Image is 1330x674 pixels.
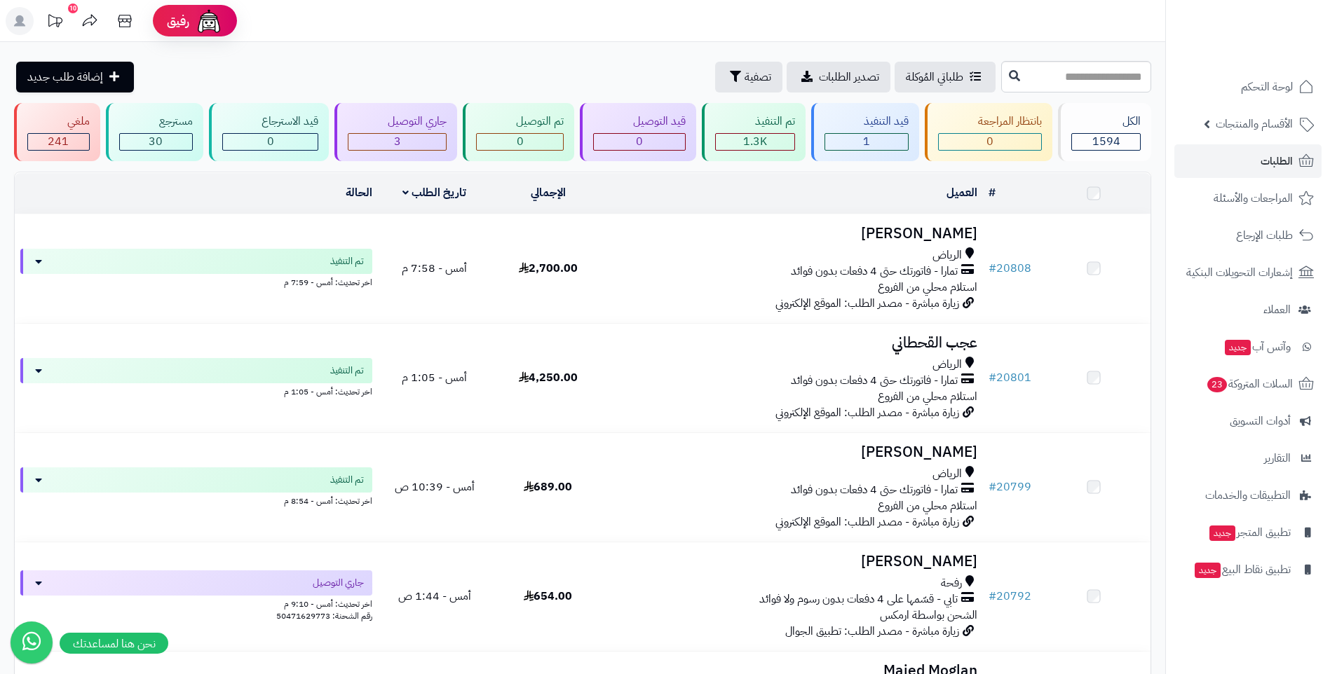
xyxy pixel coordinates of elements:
[743,133,767,150] span: 1.3K
[1092,133,1120,150] span: 1594
[398,588,471,605] span: أمس - 1:44 ص
[941,575,962,591] span: رفحة
[611,444,977,460] h3: [PERSON_NAME]
[808,103,923,161] a: قيد التنفيذ 1
[594,134,685,150] div: 0
[1174,516,1322,549] a: تطبيق المتجرجديد
[946,184,977,201] a: العميل
[989,369,996,386] span: #
[1174,293,1322,326] a: العملاء
[330,473,364,487] span: تم التنفيذ
[825,134,909,150] div: 1
[517,133,524,150] span: 0
[932,357,962,373] span: الرياض
[16,62,134,92] a: إضافة طلب جديد
[791,482,958,498] span: تمارا - فاتورتك حتى 4 دفعات بدون فوائد
[103,103,206,161] a: مسترجع 30
[1193,560,1291,579] span: تطبيق نقاط البيع
[989,588,996,605] span: #
[1230,411,1291,431] span: أدوات التسويق
[1261,151,1293,171] span: الطلبات
[1174,441,1322,475] a: التقارير
[878,388,977,405] span: استلام محلي من الفروع
[402,260,467,277] span: أمس - 7:58 م
[1174,553,1322,586] a: تطبيق نقاط البيعجديد
[577,103,699,161] a: قيد التوصيل 0
[989,479,1031,495] a: #20799
[989,588,1031,605] a: #20792
[932,466,962,482] span: الرياض
[519,369,578,386] span: 4,250.00
[775,295,959,312] span: زيارة مباشرة - مصدر الطلب: الموقع الإلكتروني
[332,103,460,161] a: جاري التوصيل 3
[611,553,977,570] h3: [PERSON_NAME]
[1205,486,1291,505] span: التطبيقات والخدمات
[460,103,577,161] a: تم التوصيل 0
[1208,523,1291,542] span: تطبيق المتجر
[330,364,364,378] span: تم التنفيذ
[531,184,566,201] a: الإجمالي
[593,114,686,130] div: قيد التوصيل
[395,479,475,495] span: أمس - 10:39 ص
[1207,377,1228,393] span: 23
[1186,263,1293,282] span: إشعارات التحويلات البنكية
[524,479,572,495] span: 689.00
[222,114,319,130] div: قيد الاسترجاع
[986,133,993,150] span: 0
[745,69,771,85] span: تصفية
[1241,77,1293,97] span: لوحة التحكم
[715,114,795,130] div: تم التنفيذ
[1174,181,1322,215] a: المراجعات والأسئلة
[476,114,564,130] div: تم التوصيل
[195,7,223,35] img: ai-face.png
[27,114,90,130] div: ملغي
[276,610,372,622] span: رقم الشحنة: 50471629773
[1216,114,1293,134] span: الأقسام والمنتجات
[402,369,467,386] span: أمس - 1:05 م
[1236,226,1293,245] span: طلبات الإرجاع
[825,114,909,130] div: قيد التنفيذ
[20,493,372,507] div: اخر تحديث: أمس - 8:54 م
[932,247,962,263] span: الرياض
[1264,448,1291,468] span: التقارير
[775,514,959,530] span: زيارة مباشرة - مصدر الطلب: الموقع الإلكتروني
[1225,340,1251,355] span: جديد
[149,133,163,150] span: 30
[346,184,372,201] a: الحالة
[206,103,332,161] a: قيد الاسترجاع 0
[1055,103,1154,161] a: الكل1594
[636,133,643,150] span: 0
[791,263,958,280] span: تمارا - فاتورتك حتى 4 دفعات بدون فوائد
[922,103,1055,161] a: بانتظار المراجعة 0
[11,103,103,161] a: ملغي 241
[906,69,963,85] span: طلباتي المُوكلة
[716,134,794,150] div: 1319
[402,184,466,201] a: تاريخ الطلب
[267,133,274,150] span: 0
[119,114,193,130] div: مسترجع
[20,383,372,398] div: اخر تحديث: أمس - 1:05 م
[28,134,89,150] div: 241
[1174,330,1322,364] a: وآتس آبجديد
[1174,404,1322,438] a: أدوات التسويق
[939,134,1041,150] div: 0
[989,260,1031,277] a: #20808
[348,134,446,150] div: 3
[989,184,996,201] a: #
[989,260,996,277] span: #
[348,114,447,130] div: جاري التوصيل
[611,226,977,242] h3: [PERSON_NAME]
[120,134,192,150] div: 30
[1223,337,1291,357] span: وآتس آب
[1214,188,1293,208] span: المراجعات والأسئلة
[37,7,72,39] a: تحديثات المنصة
[759,591,958,607] span: تابي - قسّمها على 4 دفعات بدون رسوم ولا فوائد
[1174,219,1322,252] a: طلبات الإرجاع
[1174,256,1322,289] a: إشعارات التحويلات البنكية
[938,114,1042,130] div: بانتظار المراجعة
[878,497,977,514] span: استلام محلي من الفروع
[1174,144,1322,178] a: الطلبات
[330,254,364,268] span: تم التنفيذ
[611,335,977,351] h3: عجب القحطاني
[20,596,372,610] div: اخر تحديث: أمس - 9:10 م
